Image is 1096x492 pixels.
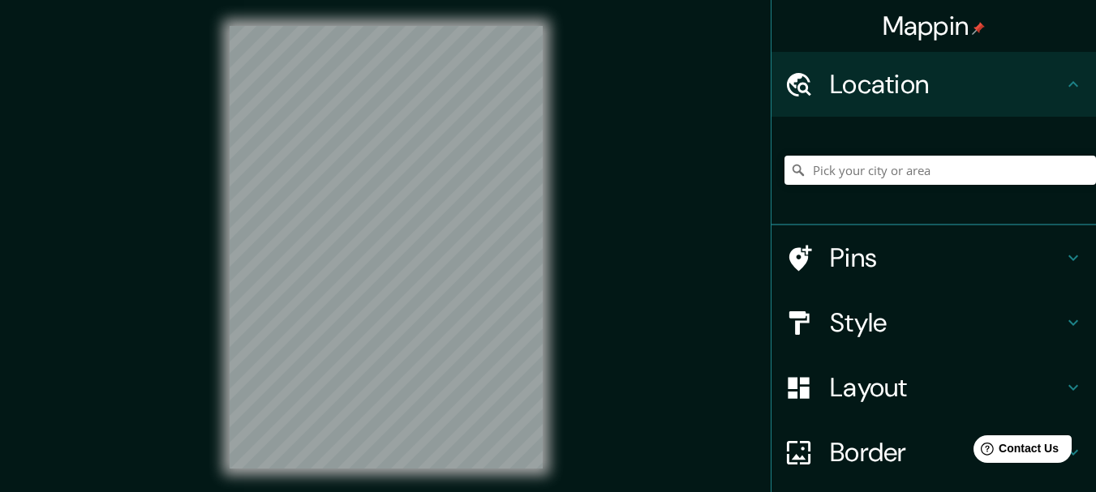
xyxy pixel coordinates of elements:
[830,371,1064,404] h4: Layout
[771,355,1096,420] div: Layout
[830,242,1064,274] h4: Pins
[771,290,1096,355] div: Style
[883,10,986,42] h4: Mappin
[230,26,543,468] canvas: Map
[771,420,1096,485] div: Border
[771,225,1096,290] div: Pins
[830,436,1064,468] h4: Border
[830,68,1064,101] h4: Location
[771,52,1096,117] div: Location
[830,306,1064,339] h4: Style
[972,22,985,35] img: pin-icon.png
[952,429,1078,474] iframe: Help widget launcher
[784,156,1096,185] input: Pick your city or area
